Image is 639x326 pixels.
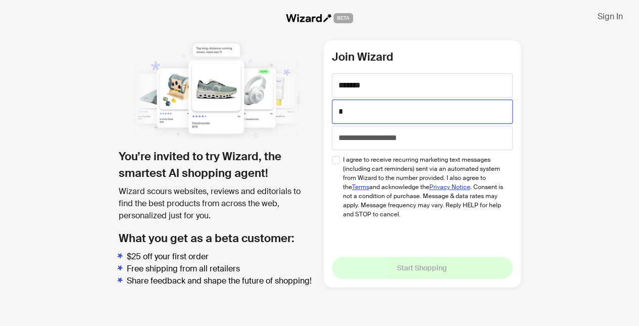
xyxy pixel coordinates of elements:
[352,183,369,191] a: Terms
[119,230,316,247] h2: What you get as a beta customer:
[127,251,316,263] li: $25 off your first order
[119,148,316,181] h1: You’re invited to try Wizard, the smartest AI shopping agent!
[429,183,470,191] a: Privacy Notice
[598,11,623,22] span: Sign In
[343,155,505,219] span: I agree to receive recurring marketing text messages (including cart reminders) sent via an autom...
[332,49,513,65] h2: Join Wizard
[127,275,316,287] li: Share feedback and shape the future of shopping!
[332,257,513,279] button: Start Shopping
[333,13,353,23] span: BETA
[119,185,316,222] div: Wizard scours websites, reviews and editorials to find the best products from across the web, per...
[589,8,631,24] button: Sign In
[127,263,316,275] li: Free shipping from all retailers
